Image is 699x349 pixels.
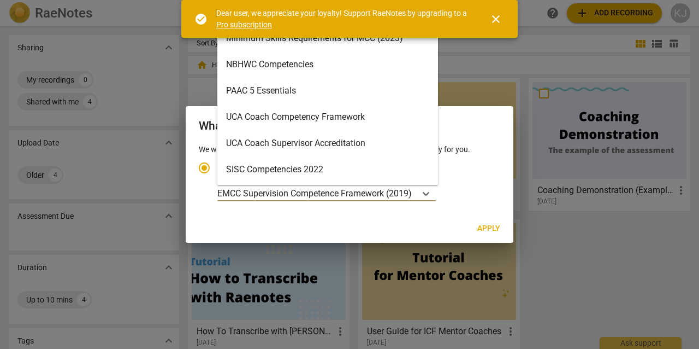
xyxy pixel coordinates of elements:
div: UCA Coach Competency Framework [217,104,438,130]
a: Pro subscription [216,20,272,29]
div: Minimum Skills Requirements for MCC (2023) [217,25,438,51]
span: close [489,13,502,26]
span: Apply [477,223,500,234]
div: SISC Competencies 2022 [217,156,438,183]
button: Close [483,6,509,32]
div: UCA Coach Supervisor Accreditation [217,130,438,156]
div: Dear user, we appreciate your loyalty! Support RaeNotes by upgrading to a [216,8,470,30]
div: NBHWC Competencies [217,51,438,78]
p: We will use this to recommend app design and note categories especially for you. [199,144,500,155]
button: Apply [469,219,509,239]
h2: What will you be using RaeNotes for? [199,119,500,133]
span: check_circle [194,13,208,26]
input: Ideal for transcribing and assessing coaching sessionsEMCC Supervision Competence Framework (2019) [413,188,415,199]
div: PAAC 5 Essentials [217,78,438,104]
p: EMCC Supervision Competence Framework (2019) [217,187,412,200]
div: Account type [199,155,500,201]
